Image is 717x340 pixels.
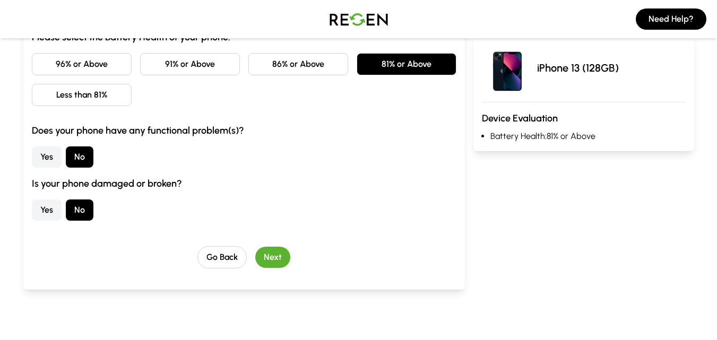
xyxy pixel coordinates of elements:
[140,53,240,75] button: 91% or Above
[32,146,62,168] button: Yes
[32,53,132,75] button: 96% or Above
[248,53,348,75] button: 86% or Above
[32,84,132,106] button: Less than 81%
[357,53,456,75] button: 81% or Above
[537,60,619,75] p: iPhone 13 (128GB)
[66,146,93,168] button: No
[482,111,686,126] h3: Device Evaluation
[66,199,93,221] button: No
[32,176,456,191] h3: Is your phone damaged or broken?
[32,199,62,221] button: Yes
[197,246,247,268] button: Go Back
[482,42,533,93] img: iPhone 13
[490,130,686,143] li: Battery Health: 81% or Above
[322,4,396,34] img: Logo
[636,8,706,30] button: Need Help?
[255,247,290,268] button: Next
[32,123,456,138] h3: Does your phone have any functional problem(s)?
